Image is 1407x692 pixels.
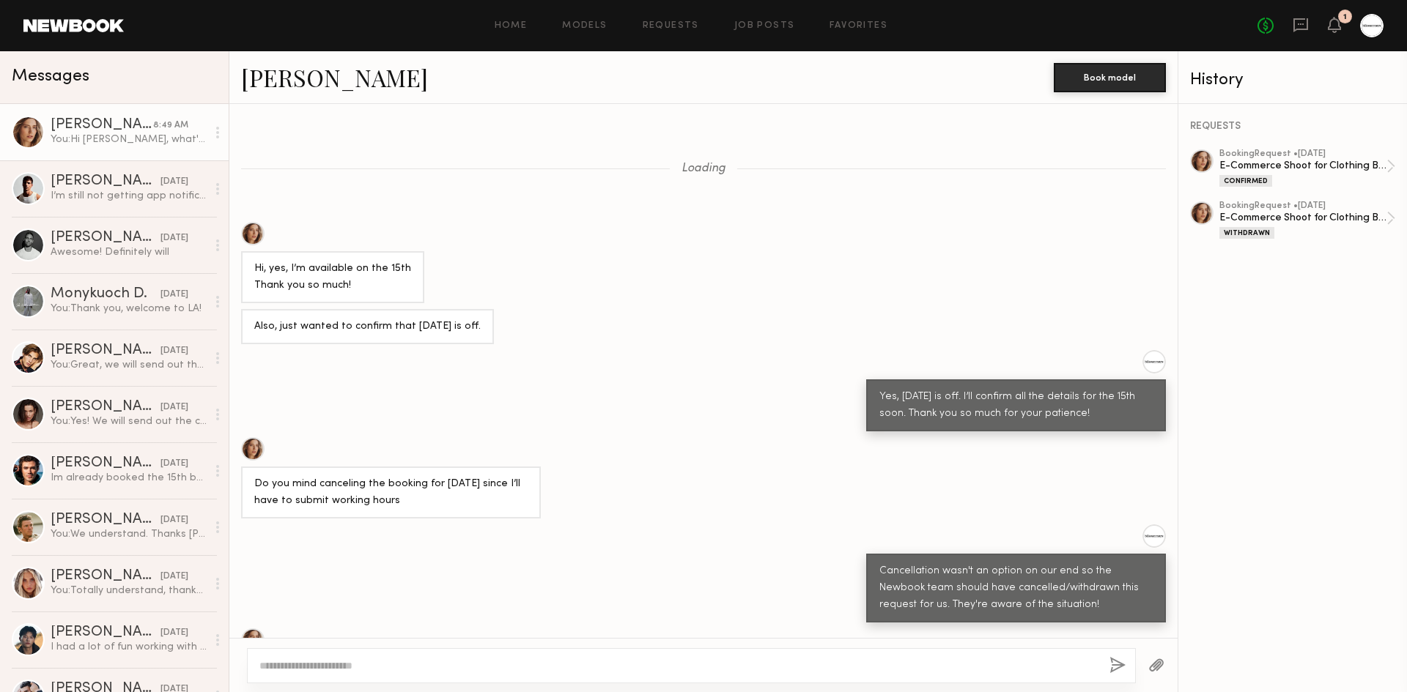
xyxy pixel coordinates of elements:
div: [DATE] [160,626,188,640]
div: Awesome! Definitely will [51,245,207,259]
span: Loading [682,163,725,175]
div: History [1190,72,1395,89]
div: You: Great, we will send out the call sheet [DATE] via email! [51,358,207,372]
div: You: Thank you, welcome to LA! [51,302,207,316]
div: E-Commerce Shoot for Clothing Brand [1219,159,1386,173]
div: [DATE] [160,570,188,584]
div: Cancellation wasn't an option on our end so the Newbook team should have cancelled/withdrawn this... [879,563,1153,614]
div: Yes, [DATE] is off. I’ll confirm all the details for the 15th soon. Thank you so much for your pa... [879,389,1153,423]
div: [PERSON_NAME] [51,625,160,640]
div: [DATE] [160,288,188,302]
div: Monykuoch D. [51,287,160,302]
div: Confirmed [1219,175,1272,187]
div: [DATE] [160,344,188,358]
div: [DATE] [160,231,188,245]
div: You: Totally understand, thanks [PERSON_NAME]! [51,584,207,598]
div: E-Commerce Shoot for Clothing Brand [1219,211,1386,225]
div: [PERSON_NAME] [51,513,160,527]
div: [PERSON_NAME] [51,569,160,584]
div: Withdrawn [1219,227,1274,239]
button: Book model [1054,63,1166,92]
a: Favorites [830,21,887,31]
a: bookingRequest •[DATE]E-Commerce Shoot for Clothing BrandWithdrawn [1219,201,1395,239]
div: REQUESTS [1190,122,1395,132]
a: [PERSON_NAME] [241,62,428,93]
a: bookingRequest •[DATE]E-Commerce Shoot for Clothing BrandConfirmed [1219,149,1395,187]
div: Hi, yes, I’m available on the 15th Thank you so much! [254,261,411,294]
div: [PERSON_NAME] [51,400,160,414]
div: You: Yes! We will send out the call sheet via email [DATE]! [51,414,207,428]
div: booking Request • [DATE] [1219,201,1386,211]
a: Requests [643,21,699,31]
div: [PERSON_NAME] [51,456,160,471]
div: You: We understand. Thanks [PERSON_NAME]! [51,527,207,541]
a: Job Posts [734,21,795,31]
div: 1 [1343,13,1347,21]
div: [DATE] [160,457,188,471]
div: Im already booked the 15th but can do any other day that week. Could we do 13,14, 16, or 17? Let ... [51,471,207,485]
a: Home [495,21,528,31]
div: [PERSON_NAME] [51,231,160,245]
div: [DATE] [160,175,188,189]
div: [PERSON_NAME] [51,118,153,133]
div: booking Request • [DATE] [1219,149,1386,159]
div: I’m still not getting app notifications so email and phone are perfect. [EMAIL_ADDRESS][DOMAIN_NA... [51,189,207,203]
div: Also, just wanted to confirm that [DATE] is off. [254,319,481,335]
div: You: Hi [PERSON_NAME], what's your address? [51,133,207,146]
div: [DATE] [160,513,188,527]
span: Messages [12,68,89,85]
div: [PERSON_NAME] [51,174,160,189]
div: I had a lot of fun working with you and the team [DATE]. Thank you for the opportunity! [51,640,207,654]
div: [DATE] [160,401,188,414]
a: Models [562,21,607,31]
div: [PERSON_NAME] B. [51,343,160,358]
div: Do you mind canceling the booking for [DATE] since I’ll have to submit working hours [254,476,528,510]
div: 8:49 AM [153,119,188,133]
a: Book model [1054,70,1166,83]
